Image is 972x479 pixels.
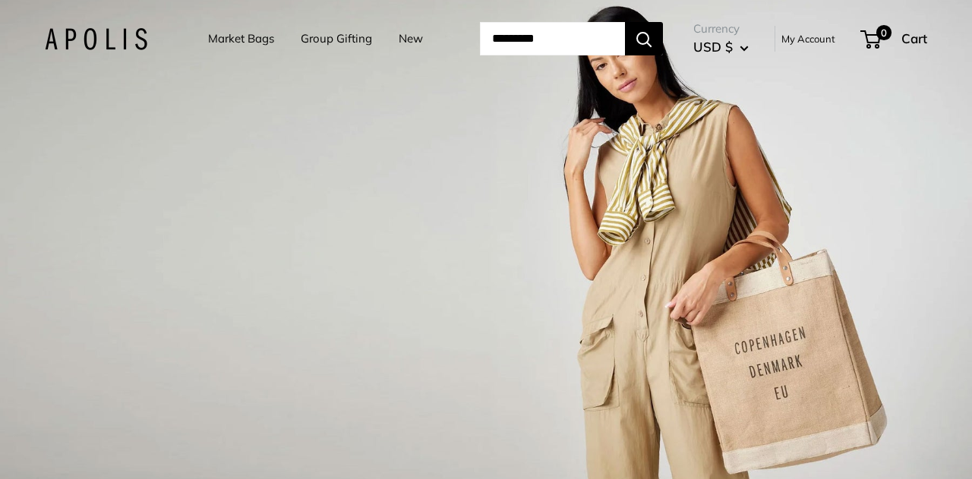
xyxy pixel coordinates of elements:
span: Cart [901,30,927,46]
button: USD $ [693,35,749,59]
a: 0 Cart [862,27,927,51]
a: My Account [781,30,835,48]
img: Apolis [45,28,147,50]
a: Group Gifting [301,28,372,49]
a: New [399,28,423,49]
span: 0 [876,25,892,40]
span: Currency [693,18,749,39]
span: USD $ [693,39,733,55]
button: Search [625,22,663,55]
a: Market Bags [208,28,274,49]
input: Search... [480,22,625,55]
